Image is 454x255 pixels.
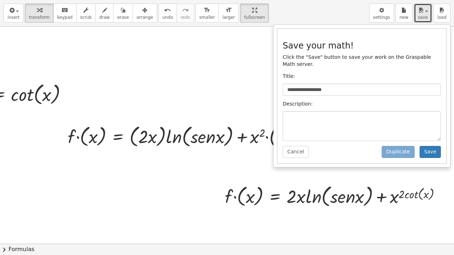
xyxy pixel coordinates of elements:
[225,6,232,15] i: format_size
[283,41,441,50] h3: Save your math!
[244,15,265,20] span: fullscreen
[53,4,77,23] button: keyboardkeypad
[80,15,92,20] span: scrub
[61,6,68,15] i: keyboard
[25,4,54,23] button: transform
[137,15,153,20] span: arrange
[218,4,239,23] button: format_sizelarger
[133,4,157,23] button: arrange
[204,6,210,15] i: format_size
[164,6,171,15] i: undo
[420,146,441,158] button: Save
[95,4,114,23] button: draw
[369,4,394,23] button: settings
[117,15,129,20] span: erase
[395,4,413,23] button: new
[99,15,110,20] span: draw
[113,4,133,23] button: erase
[382,146,415,158] button: Duplicate
[433,4,450,23] button: load
[195,4,219,23] button: format_sizesmaller
[437,15,447,20] span: load
[283,146,309,158] button: Cancel
[7,15,20,20] span: insert
[399,15,408,20] span: new
[222,15,235,20] span: larger
[199,15,215,20] span: smaller
[240,4,268,23] button: fullscreen
[57,15,73,20] span: keypad
[283,73,441,80] p: Title:
[4,4,23,23] button: insert
[159,4,177,23] button: undoundo
[418,15,428,20] span: save
[414,4,432,23] button: save
[182,6,189,15] i: redo
[76,4,96,23] button: scrub
[29,15,50,20] span: transform
[177,4,194,23] button: redoredo
[283,101,441,108] p: Description:
[162,15,173,20] span: undo
[373,15,390,20] span: settings
[283,54,441,68] p: Click the "Save" button to save your work on the Graspable Math server.
[181,15,190,20] span: redo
